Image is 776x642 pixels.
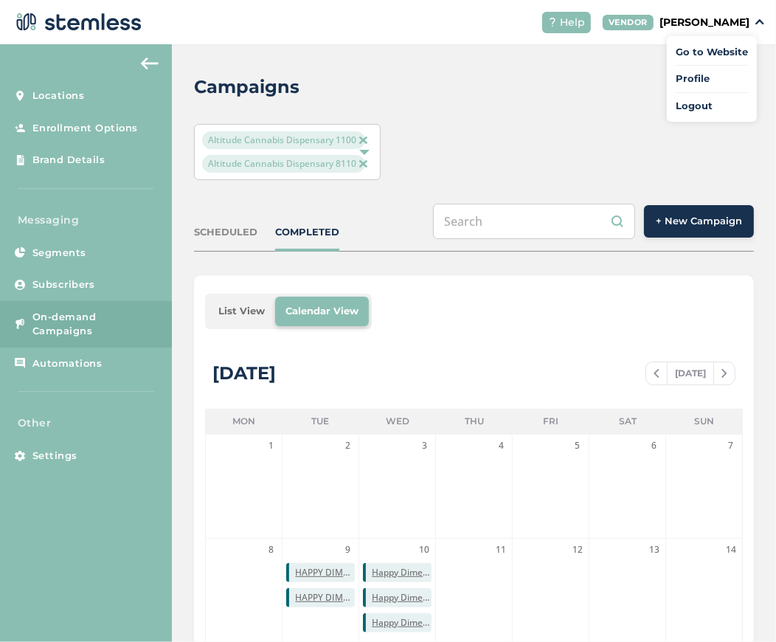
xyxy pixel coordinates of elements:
[340,542,355,557] span: 9
[32,153,105,168] span: Brand Details
[32,277,95,292] span: Subscribers
[202,131,365,149] span: Altitude Cannabis Dispensary 1100
[493,438,508,453] span: 4
[32,121,138,136] span: Enrollment Options
[667,362,714,384] span: [DATE]
[208,297,275,326] li: List View
[275,297,369,326] li: Calendar View
[647,542,662,557] span: 13
[202,155,365,173] span: Altitude Cannabis Dispensary 8110
[372,591,432,604] span: Happy Dime Day From Altitude! [DATE] Only! Click the link below to see details! Reply END to cancel
[194,225,257,240] div: SCHEDULED
[724,542,738,557] span: 14
[493,542,508,557] span: 11
[570,542,585,557] span: 12
[212,360,276,387] div: [DATE]
[721,369,727,378] img: icon-chevron-right-bae969c5.svg
[263,438,278,453] span: 1
[548,18,557,27] img: icon-help-white-03924b79.svg
[724,438,738,453] span: 7
[359,137,367,144] img: icon-close-accent-8a337256.svg
[589,409,666,434] li: Sat
[676,45,748,60] a: Go to Website
[275,225,339,240] div: COMPLETED
[676,72,748,86] a: Profile
[340,438,355,453] span: 2
[283,409,359,434] li: Tue
[295,566,355,579] span: HAPPY DIME DAY Reply END to cancel
[32,449,77,463] span: Settings
[372,566,432,579] span: Happy Dime Day From Altitude! [DATE] Only! Click the link below to see details! Reply END to cancel
[32,246,86,260] span: Segments
[755,19,764,25] img: icon_down-arrow-small-66adaf34.svg
[194,74,299,100] h2: Campaigns
[205,409,282,434] li: Mon
[359,409,436,434] li: Wed
[570,438,585,453] span: 5
[141,58,159,69] img: icon-arrow-back-accent-c549486e.svg
[647,438,662,453] span: 6
[32,89,85,103] span: Locations
[32,356,103,371] span: Automations
[656,214,742,229] span: + New Campaign
[433,204,635,239] input: Search
[417,542,432,557] span: 10
[12,7,142,37] img: logo-dark-0685b13c.svg
[659,15,749,30] p: [PERSON_NAME]
[513,409,589,434] li: Fri
[654,369,659,378] img: icon-chevron-left-b8c47ebb.svg
[644,205,754,238] button: + New Campaign
[702,571,776,642] iframe: Chat Widget
[676,99,748,114] a: Logout
[436,409,513,434] li: Thu
[372,616,432,629] span: Happy Dime Day From Altitude! [DATE] Only! Click the link below to see details! Reply END to cancel
[359,160,367,168] img: icon-close-accent-8a337256.svg
[32,310,158,339] span: On-demand Campaigns
[560,15,585,30] span: Help
[417,438,432,453] span: 3
[295,591,355,604] span: HAPPY DIME DAY Reply END to cancel
[603,15,654,30] div: VENDOR
[666,409,743,434] li: Sun
[263,542,278,557] span: 8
